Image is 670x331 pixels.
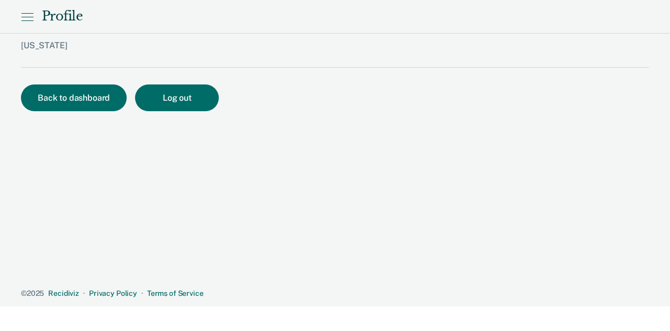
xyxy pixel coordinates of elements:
[21,94,135,102] a: Back to dashboard
[21,289,44,297] span: © 2025
[147,289,204,297] a: Terms of Service
[21,40,345,67] div: [US_STATE]
[135,84,219,111] button: Log out
[89,289,137,297] a: Privacy Policy
[21,84,127,111] button: Back to dashboard
[42,9,83,24] div: Profile
[21,289,649,298] div: · ·
[48,289,79,297] a: Recidiviz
